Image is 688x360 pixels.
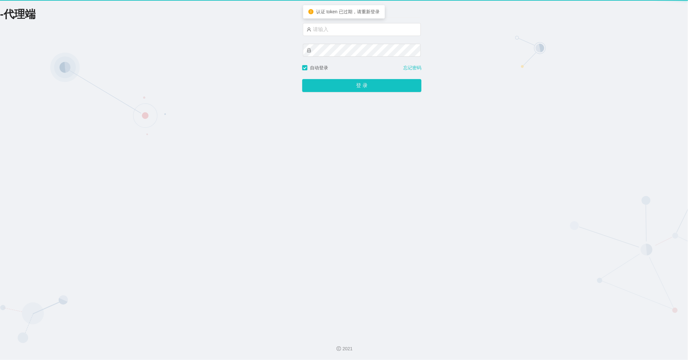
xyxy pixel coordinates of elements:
[316,9,380,14] span: 认证 token 已过期，请重新登录
[403,64,421,71] a: 忘记密码
[302,79,421,92] button: 登 录
[307,27,311,32] i: 图标： 用户
[342,346,352,351] font: 2021
[307,48,311,52] i: 图标： 锁
[307,65,331,70] span: 自动登录
[337,346,341,351] i: 图标： 版权所有
[308,9,314,14] i: 图标：感叹号圆圈
[303,23,421,36] input: 请输入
